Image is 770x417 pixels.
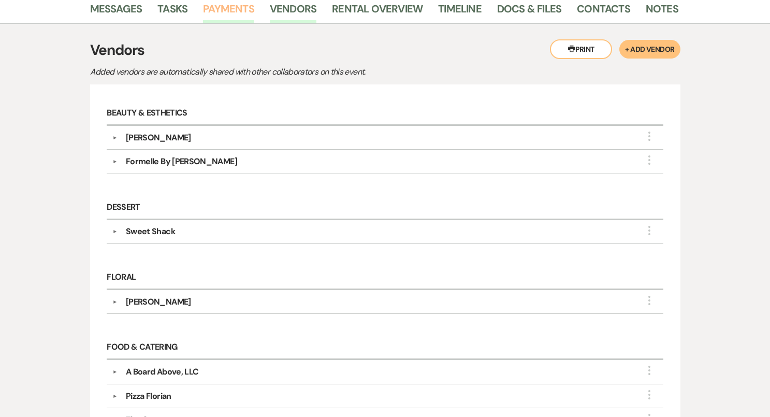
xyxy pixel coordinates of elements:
button: ▼ [109,229,121,234]
h6: Beauty & Esthetics [107,102,663,126]
h6: Floral [107,266,663,290]
div: [PERSON_NAME] [126,296,191,308]
a: Contacts [577,1,630,23]
h6: Dessert [107,196,663,220]
a: Messages [90,1,142,23]
h3: Vendors [90,39,680,61]
button: ▼ [109,159,121,164]
button: Print [550,39,612,59]
a: Vendors [270,1,316,23]
button: ▼ [109,135,121,140]
button: ▼ [109,394,121,399]
div: Formelle By [PERSON_NAME] [126,155,237,168]
button: + Add Vendor [619,40,680,59]
p: Added vendors are automatically shared with other collaborators on this event. [90,65,453,79]
a: Rental Overview [332,1,423,23]
a: Tasks [157,1,187,23]
a: Notes [646,1,678,23]
a: Payments [203,1,254,23]
a: Timeline [438,1,482,23]
button: ▼ [109,369,121,375]
div: Sweet Shack [126,225,175,238]
a: Docs & Files [497,1,561,23]
h6: Food & Catering [107,336,663,360]
div: Pizza Florian [126,390,171,402]
div: A Board Above, LLC [126,366,198,378]
div: [PERSON_NAME] [126,132,191,144]
button: ▼ [109,299,121,305]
